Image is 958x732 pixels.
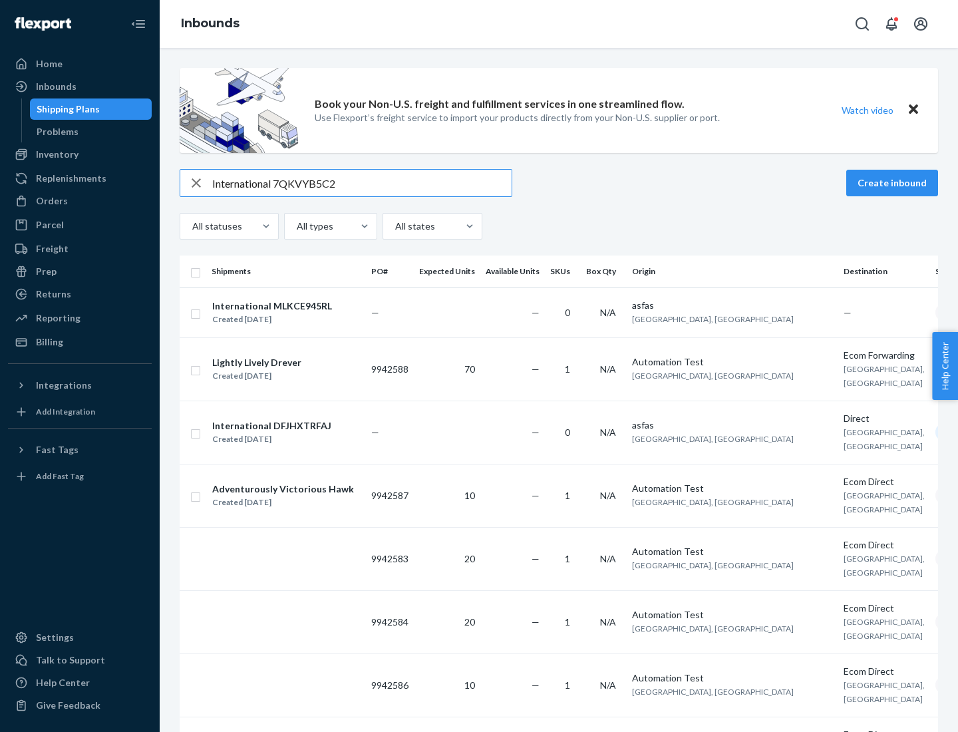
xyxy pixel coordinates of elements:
div: Problems [37,125,79,138]
button: Integrations [8,375,152,396]
span: — [532,490,540,501]
a: Inbounds [181,16,239,31]
div: Automation Test [632,482,833,495]
button: Close Navigation [125,11,152,37]
div: Ecom Direct [844,665,925,678]
div: Replenishments [36,172,106,185]
div: Returns [36,287,71,301]
div: Fast Tags [36,443,79,457]
div: Created [DATE] [212,313,332,326]
span: 1 [565,490,570,501]
div: Orders [36,194,68,208]
td: 9942584 [366,590,414,653]
span: — [532,679,540,691]
span: — [532,363,540,375]
button: Open notifications [878,11,905,37]
span: N/A [600,490,616,501]
div: Lightly Lively Drever [212,356,301,369]
div: Created [DATE] [212,433,331,446]
a: Inventory [8,144,152,165]
span: N/A [600,307,616,318]
button: Help Center [932,332,958,400]
a: Settings [8,627,152,648]
div: Inventory [36,148,79,161]
a: Parcel [8,214,152,236]
button: Open account menu [907,11,934,37]
th: Origin [627,256,838,287]
span: 0 [565,307,570,318]
a: Add Fast Tag [8,466,152,487]
th: Expected Units [414,256,480,287]
a: Returns [8,283,152,305]
a: Talk to Support [8,649,152,671]
button: Watch video [833,100,902,120]
div: Home [36,57,63,71]
span: 20 [464,553,475,564]
td: 9942588 [366,337,414,401]
ol: breadcrumbs [170,5,250,43]
div: Billing [36,335,63,349]
span: N/A [600,679,616,691]
div: Automation Test [632,545,833,558]
span: [GEOGRAPHIC_DATA], [GEOGRAPHIC_DATA] [632,560,794,570]
span: [GEOGRAPHIC_DATA], [GEOGRAPHIC_DATA] [632,687,794,697]
button: Open Search Box [849,11,876,37]
td: 9942583 [366,527,414,590]
p: Book your Non-U.S. freight and fulfillment services in one streamlined flow. [315,96,685,112]
span: [GEOGRAPHIC_DATA], [GEOGRAPHIC_DATA] [632,434,794,444]
div: Shipping Plans [37,102,100,116]
div: Automation Test [632,608,833,622]
a: Shipping Plans [30,98,152,120]
span: [GEOGRAPHIC_DATA], [GEOGRAPHIC_DATA] [844,364,925,388]
a: Problems [30,121,152,142]
span: — [371,427,379,438]
div: Automation Test [632,671,833,685]
button: Fast Tags [8,439,152,460]
input: All types [295,220,297,233]
span: 20 [464,616,475,628]
div: Freight [36,242,69,256]
div: Ecom Direct [844,538,925,552]
div: Talk to Support [36,653,105,667]
div: Parcel [36,218,64,232]
span: [GEOGRAPHIC_DATA], [GEOGRAPHIC_DATA] [632,371,794,381]
td: 9942587 [366,464,414,527]
span: N/A [600,363,616,375]
th: Shipments [206,256,366,287]
div: Automation Test [632,355,833,369]
th: Destination [838,256,930,287]
input: All statuses [191,220,192,233]
a: Replenishments [8,168,152,189]
span: N/A [600,616,616,628]
a: Reporting [8,307,152,329]
a: Orders [8,190,152,212]
span: 0 [565,427,570,438]
span: [GEOGRAPHIC_DATA], [GEOGRAPHIC_DATA] [844,427,925,451]
td: 9942586 [366,653,414,717]
span: 70 [464,363,475,375]
div: Ecom Forwarding [844,349,925,362]
span: N/A [600,427,616,438]
div: Integrations [36,379,92,392]
span: [GEOGRAPHIC_DATA], [GEOGRAPHIC_DATA] [632,624,794,634]
a: Prep [8,261,152,282]
div: Ecom Direct [844,475,925,488]
span: 1 [565,363,570,375]
div: International DFJHXTRFAJ [212,419,331,433]
span: N/A [600,553,616,564]
p: Use Flexport’s freight service to import your products directly from your Non-U.S. supplier or port. [315,111,720,124]
div: International MLKCE945RL [212,299,332,313]
div: Reporting [36,311,80,325]
span: — [371,307,379,318]
input: Search inbounds by name, destination, msku... [212,170,512,196]
span: — [532,427,540,438]
span: 1 [565,616,570,628]
button: Close [905,100,922,120]
a: Inbounds [8,76,152,97]
span: 10 [464,679,475,691]
span: [GEOGRAPHIC_DATA], [GEOGRAPHIC_DATA] [844,554,925,578]
a: Freight [8,238,152,260]
div: Created [DATE] [212,496,354,509]
div: Adventurously Victorious Hawk [212,482,354,496]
